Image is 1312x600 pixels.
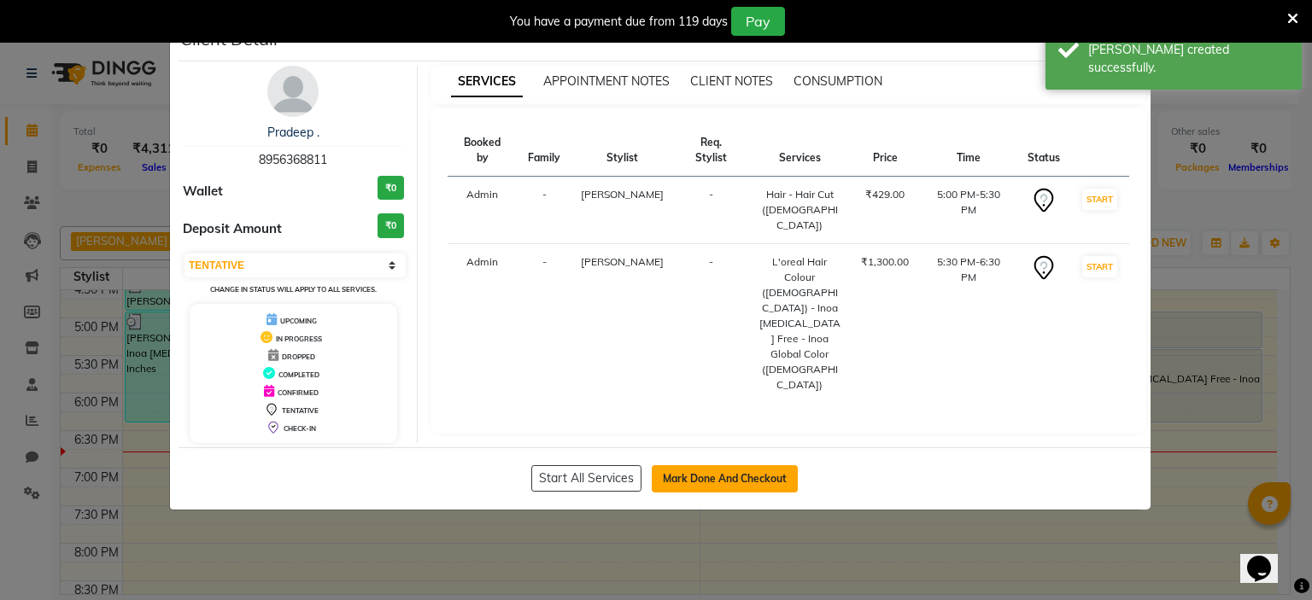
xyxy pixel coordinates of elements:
[674,125,748,177] th: Req. Stylist
[1017,125,1070,177] th: Status
[674,177,748,244] td: -
[518,125,571,177] th: Family
[571,125,674,177] th: Stylist
[1088,41,1289,77] div: Bill created successfully.
[861,254,909,270] div: ₹1,300.00
[861,187,909,202] div: ₹429.00
[919,244,1017,404] td: 5:30 PM-6:30 PM
[451,67,523,97] span: SERVICES
[183,182,223,201] span: Wallet
[276,335,322,343] span: IN PROGRESS
[518,244,571,404] td: -
[690,73,773,89] span: CLIENT NOTES
[543,73,670,89] span: APPOINTMENT NOTES
[919,177,1017,244] td: 5:00 PM-5:30 PM
[581,255,664,268] span: [PERSON_NAME]
[282,352,315,361] span: DROPPED
[1240,532,1295,583] iframe: chat widget
[448,177,518,244] td: Admin
[851,125,919,177] th: Price
[758,254,840,393] div: L'oreal Hair Colour ([DEMOGRAPHIC_DATA]) - Inoa [MEDICAL_DATA] Free - Inoa Global Color ([DEMOGRA...
[267,125,319,140] a: Pradeep .
[210,285,377,294] small: Change in status will apply to all services.
[674,244,748,404] td: -
[278,388,319,397] span: CONFIRMED
[448,244,518,404] td: Admin
[280,317,317,325] span: UPCOMING
[531,465,641,492] button: Start All Services
[378,176,404,201] h3: ₹0
[510,13,728,31] div: You have a payment due from 119 days
[518,177,571,244] td: -
[284,424,316,433] span: CHECK-IN
[183,219,282,239] span: Deposit Amount
[581,188,664,201] span: [PERSON_NAME]
[378,213,404,238] h3: ₹0
[267,66,319,117] img: avatar
[794,73,882,89] span: CONSUMPTION
[448,125,518,177] th: Booked by
[758,187,840,233] div: Hair - Hair Cut ([DEMOGRAPHIC_DATA])
[282,406,319,415] span: TENTATIVE
[278,370,319,379] span: COMPLETED
[259,152,327,167] span: 8956368811
[919,125,1017,177] th: Time
[1082,256,1117,277] button: START
[1082,189,1117,210] button: START
[748,125,851,177] th: Services
[731,7,785,36] button: Pay
[652,465,798,492] button: Mark Done And Checkout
